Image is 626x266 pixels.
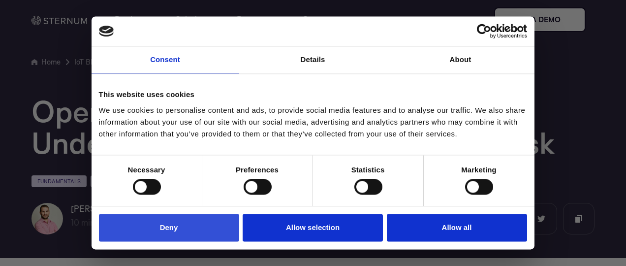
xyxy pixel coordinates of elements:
button: Allow selection [243,214,383,242]
button: Allow all [387,214,527,242]
img: logo [99,26,114,36]
strong: Statistics [351,166,385,174]
div: This website uses cookies [99,89,527,100]
a: Consent [92,46,239,73]
strong: Necessary [128,166,165,174]
div: We use cookies to personalise content and ads, to provide social media features and to analyse ou... [99,104,527,140]
strong: Marketing [462,166,497,174]
a: Usercentrics Cookiebot - opens in a new window [441,24,527,38]
a: About [387,46,534,73]
a: Details [239,46,387,73]
button: Deny [99,214,239,242]
strong: Preferences [236,166,279,174]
